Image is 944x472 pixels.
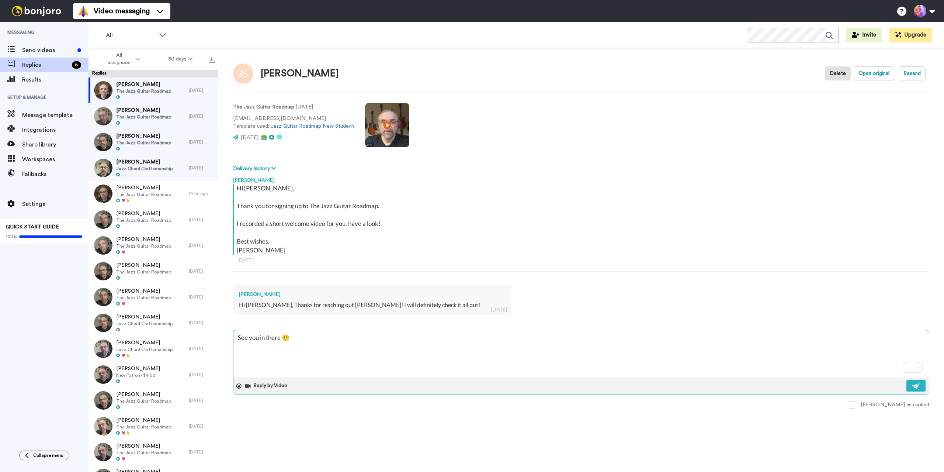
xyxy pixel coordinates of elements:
span: Message template [22,111,88,120]
a: [PERSON_NAME]The Jazz Guitar Roadmap[DATE] [88,129,218,155]
div: [PERSON_NAME] [261,68,339,79]
span: The Jazz Guitar Roadmap [116,295,171,301]
span: New Patron - $4.00 [116,372,160,378]
div: [PERSON_NAME] [239,290,506,298]
span: [DATE] [241,135,258,140]
span: [PERSON_NAME] [116,313,173,321]
span: [PERSON_NAME] [116,81,171,88]
div: [DATE] [189,397,215,403]
span: [PERSON_NAME] [116,210,171,217]
img: 2765a6ae-213e-4967-abaa-c013fbd64c94-thumb.jpg [94,262,112,280]
div: [DATE] [189,320,215,326]
img: 5d5aa53e-5232-4eda-bfe8-75a3d6369ea6-thumb.jpg [94,365,112,384]
img: 99df5863-57ed-4099-821d-07b18c981a4f-thumb.jpg [94,133,112,151]
button: Invite [846,28,882,42]
div: [DATE] [491,306,507,313]
span: All assignees [104,52,134,66]
span: [PERSON_NAME] [116,107,171,114]
div: [DATE] [189,372,215,378]
span: [PERSON_NAME] [116,184,171,192]
div: 10 hr. ago [189,191,215,197]
span: The Jazz Guitar Roadmap [116,243,171,249]
div: [DATE] [189,217,215,223]
span: Workspaces [22,155,88,164]
div: [DATE] [237,256,925,264]
a: [PERSON_NAME]Jazz Chord Craftsmanship[DATE] [88,155,218,181]
img: 91f626db-0cd5-4c4c-88b4-37ebc967977d-thumb.jpg [94,236,112,255]
div: [DATE] [189,346,215,352]
a: [PERSON_NAME]The Jazz Guitar Roadmap[DATE] [88,439,218,465]
span: [PERSON_NAME] [116,339,173,347]
span: Fallbacks [22,170,88,179]
span: [PERSON_NAME] [116,132,171,140]
div: 6 [72,61,81,69]
span: The Jazz Guitar Roadmap [116,269,171,275]
img: cf8d1b57-c822-45a4-a46b-d093a82c147a-thumb.jpg [94,443,112,461]
span: [PERSON_NAME] [116,391,171,398]
div: [DATE] [189,87,215,93]
a: [PERSON_NAME]Jazz Chord Craftsmanship[DATE] [88,310,218,336]
span: Results [22,75,88,84]
span: Settings [22,200,88,209]
div: [DATE] [189,139,215,145]
div: [DATE] [189,165,215,171]
button: Resend [899,66,926,80]
span: The Jazz Guitar Roadmap [116,192,171,197]
p: [EMAIL_ADDRESS][DOMAIN_NAME] Template used: [233,115,354,130]
span: The Jazz Guitar Roadmap [116,217,171,223]
div: [DATE] [189,113,215,119]
span: The Jazz Guitar Roadmap [116,424,171,430]
span: Send videos [22,46,74,55]
img: 6295ff2a-ea47-40c1-abdd-0c21c037e4a2-thumb.jpg [94,340,112,358]
span: 100% [6,234,17,240]
span: QUICK START GUIDE [6,224,59,230]
img: 68b62659-5806-425c-b491-dd58bd21d774-thumb.jpg [94,417,112,435]
a: Jazz Guitar Roadmap New Student [271,124,354,129]
a: [PERSON_NAME]The Jazz Guitar Roadmap[DATE] [88,387,218,413]
strong: The Jazz Guitar Roadmap [233,104,294,110]
img: b07d766f-b73c-4b27-a056-b113ccdc1bf9-thumb.jpg [94,391,112,410]
img: fd03449a-9bdf-4810-898b-e1d42d50d9b6-thumb.jpg [94,288,112,306]
div: [DATE] [189,449,215,455]
button: 30 days [154,52,207,66]
img: Image of Jason Schneck [233,63,253,84]
span: Share library [22,140,88,149]
a: [PERSON_NAME]New Patron - $4.00[DATE] [88,362,218,387]
span: Replies [22,61,69,69]
p: : [DATE] [233,103,354,111]
div: Hi [PERSON_NAME], Thanks for reaching out [PERSON_NAME]! I will definitely check it all out! [239,301,506,309]
button: Delete [825,66,851,80]
a: [PERSON_NAME]The Jazz Guitar Roadmap[DATE] [88,258,218,284]
a: [PERSON_NAME]The Jazz Guitar Roadmap[DATE] [88,413,218,439]
img: f0a93aff-66ca-4063-ba9b-0c83780160df-thumb.jpg [94,185,112,203]
span: The Jazz Guitar Roadmap [116,450,171,456]
textarea: To enrich screen reader interactions, please activate Accessibility in Grammarly extension settings [233,330,929,378]
button: Reply by Video [244,380,289,392]
span: The Jazz Guitar Roadmap [116,398,171,404]
span: The Jazz Guitar Roadmap [116,114,171,120]
div: [DATE] [189,423,215,429]
img: export.svg [209,57,215,63]
img: 9934fd9d-9db8-4b28-a1d3-3ef1a2a7ec3c-thumb.jpg [94,159,112,177]
span: Video messaging [94,6,150,16]
button: Upgrade [889,28,932,42]
button: All assignees [90,49,154,69]
img: 48a9d280-6875-4124-a421-4ca90e4574d9-thumb.jpg [94,107,112,125]
div: [DATE] [189,242,215,248]
img: e5268d6c-1b6c-4c63-8e7a-7aefe419f042-thumb.jpg [94,210,112,229]
span: [PERSON_NAME] [116,442,171,450]
a: [PERSON_NAME]The Jazz Guitar Roadmap[DATE] [88,77,218,103]
span: [PERSON_NAME] [116,287,171,295]
button: Collapse menu [19,451,69,460]
a: [PERSON_NAME]The Jazz Guitar Roadmap[DATE] [88,284,218,310]
button: Delivery history [233,165,278,173]
span: [PERSON_NAME] [116,158,173,166]
a: [PERSON_NAME]The Jazz Guitar Roadmap[DATE] [88,207,218,232]
div: [DATE] [189,294,215,300]
a: [PERSON_NAME]The Jazz Guitar Roadmap10 hr. ago [88,181,218,207]
span: Integrations [22,125,88,134]
span: Jazz Chord Craftsmanship [116,321,173,327]
span: [PERSON_NAME] [116,236,171,243]
a: [PERSON_NAME]Jazz Chord Craftsmanship[DATE] [88,336,218,362]
div: [DATE] [189,268,215,274]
